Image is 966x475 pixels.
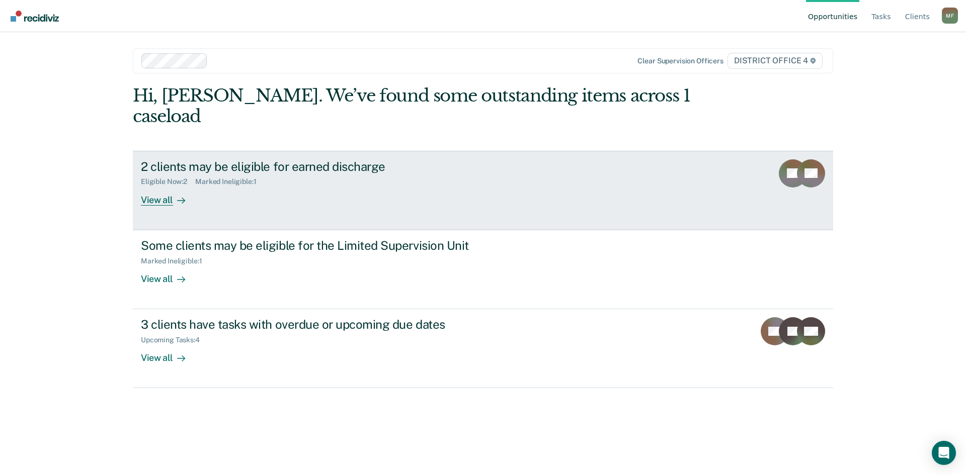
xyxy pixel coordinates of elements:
img: Recidiviz [11,11,59,22]
div: M F [942,8,958,24]
div: Upcoming Tasks : 4 [141,336,208,344]
a: Some clients may be eligible for the Limited Supervision UnitMarked Ineligible:1View all [133,230,833,309]
div: Hi, [PERSON_NAME]. We’ve found some outstanding items across 1 caseload [133,85,693,127]
a: 3 clients have tasks with overdue or upcoming due datesUpcoming Tasks:4View all [133,309,833,388]
div: 3 clients have tasks with overdue or upcoming due dates [141,317,494,332]
div: Open Intercom Messenger [932,441,956,465]
div: View all [141,186,197,206]
div: Marked Ineligible : 1 [141,257,210,265]
span: DISTRICT OFFICE 4 [728,53,823,69]
a: 2 clients may be eligible for earned dischargeEligible Now:2Marked Ineligible:1View all [133,151,833,230]
div: Clear supervision officers [637,57,723,65]
div: Eligible Now : 2 [141,177,195,186]
div: Some clients may be eligible for the Limited Supervision Unit [141,238,494,253]
div: View all [141,344,197,364]
div: View all [141,265,197,284]
div: Marked Ineligible : 1 [195,177,264,186]
div: 2 clients may be eligible for earned discharge [141,159,494,174]
button: Profile dropdown button [942,8,958,24]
